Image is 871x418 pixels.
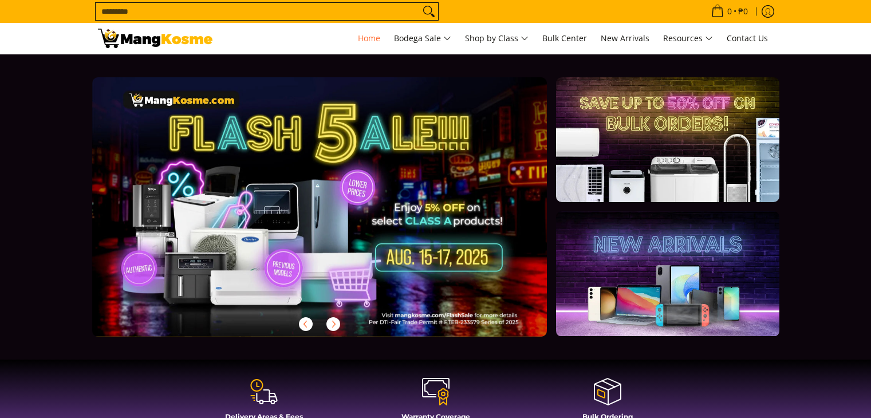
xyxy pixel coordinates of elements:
span: Resources [663,31,713,46]
span: Bulk Center [542,33,587,44]
button: Next [321,311,346,337]
span: Home [358,33,380,44]
span: Shop by Class [465,31,529,46]
span: Bodega Sale [394,31,451,46]
img: Mang Kosme: Your Home Appliances Warehouse Sale Partner! [98,29,212,48]
span: New Arrivals [601,33,649,44]
a: Home [352,23,386,54]
a: Contact Us [721,23,774,54]
a: Bulk Center [537,23,593,54]
span: 0 [726,7,734,15]
a: More [92,77,584,355]
a: Shop by Class [459,23,534,54]
a: New Arrivals [595,23,655,54]
a: Bodega Sale [388,23,457,54]
span: • [708,5,751,18]
button: Search [420,3,438,20]
span: ₱0 [736,7,750,15]
span: Contact Us [727,33,768,44]
a: Resources [657,23,719,54]
nav: Main Menu [224,23,774,54]
button: Previous [293,311,318,337]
